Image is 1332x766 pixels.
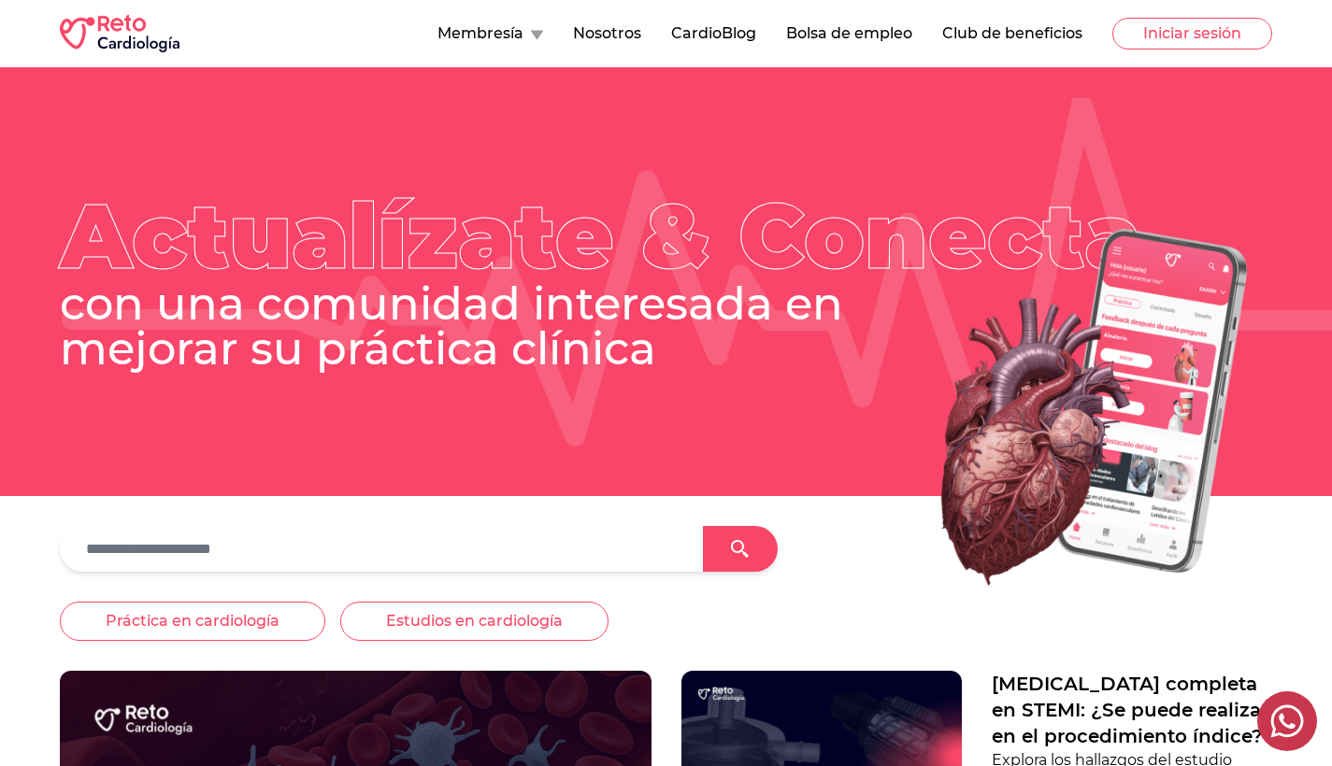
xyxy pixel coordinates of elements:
[340,602,609,641] button: Estudios en cardiología
[942,22,1082,45] button: Club de beneficios
[786,22,912,45] button: Bolsa de empleo
[1112,18,1272,50] button: Iniciar sesión
[855,208,1272,608] img: Heart
[671,22,756,45] button: CardioBlog
[992,671,1272,749] a: [MEDICAL_DATA] completa en STEMI: ¿Se puede realizar en el procedimiento índice?
[437,22,543,45] button: Membresía
[573,22,641,45] button: Nosotros
[60,602,325,641] button: Práctica en cardiología
[60,15,179,52] img: RETO Cardio Logo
